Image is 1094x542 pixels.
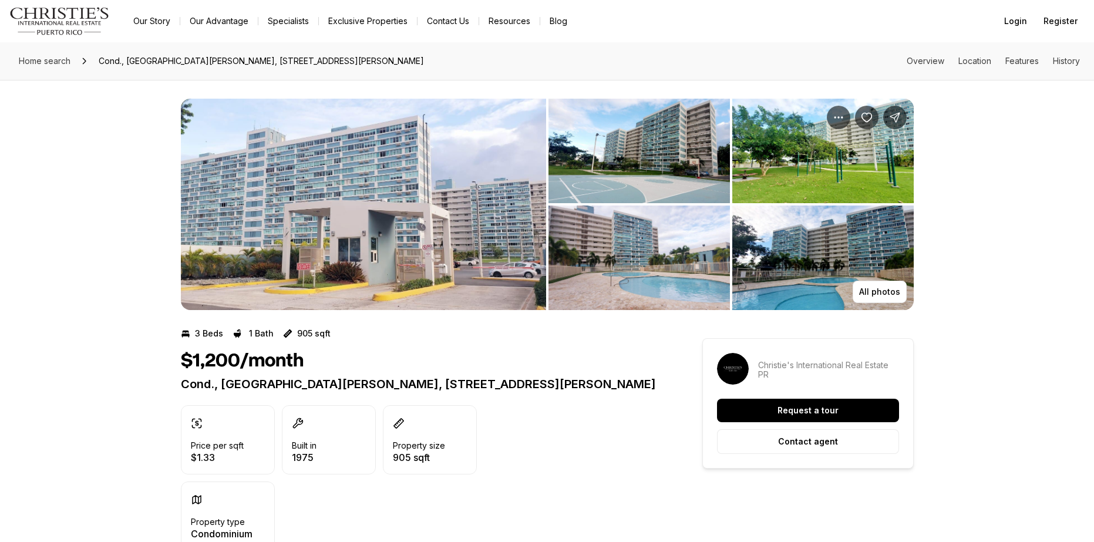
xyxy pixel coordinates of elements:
[181,99,914,310] div: Listing Photos
[124,13,180,29] a: Our Story
[1043,16,1078,26] span: Register
[181,350,304,372] h1: $1,200/month
[907,56,1080,66] nav: Page section menu
[292,453,317,462] p: 1975
[997,9,1034,33] button: Login
[319,13,417,29] a: Exclusive Properties
[249,329,274,338] p: 1 Bath
[777,406,839,415] p: Request a tour
[1004,16,1027,26] span: Login
[732,99,914,203] button: View image gallery
[191,441,244,450] p: Price per sqft
[1053,56,1080,66] a: Skip to: History
[191,453,244,462] p: $1.33
[292,441,317,450] p: Built in
[258,13,318,29] a: Specialists
[195,329,223,338] p: 3 Beds
[19,56,70,66] span: Home search
[181,99,546,310] li: 1 of 8
[181,99,546,310] button: View image gallery
[827,106,850,129] button: Property options
[958,56,991,66] a: Skip to: Location
[180,13,258,29] a: Our Advantage
[14,52,75,70] a: Home search
[778,437,838,446] p: Contact agent
[732,206,914,310] button: View image gallery
[540,13,577,29] a: Blog
[548,99,914,310] li: 2 of 8
[191,529,253,538] p: Condominium
[758,361,899,379] p: Christie's International Real Estate PR
[297,329,331,338] p: 905 sqft
[393,453,445,462] p: 905 sqft
[717,429,899,454] button: Contact agent
[548,206,730,310] button: View image gallery
[181,377,660,391] p: Cond., [GEOGRAPHIC_DATA][PERSON_NAME], [STREET_ADDRESS][PERSON_NAME]
[548,99,730,203] button: View image gallery
[1005,56,1039,66] a: Skip to: Features
[94,52,429,70] span: Cond., [GEOGRAPHIC_DATA][PERSON_NAME], [STREET_ADDRESS][PERSON_NAME]
[883,106,907,129] button: Share Property: Cond., San Juan View, 850 CALLE EIDER #210B
[907,56,944,66] a: Skip to: Overview
[1036,9,1085,33] button: Register
[191,517,245,527] p: Property type
[717,399,899,422] button: Request a tour
[418,13,479,29] button: Contact Us
[855,106,878,129] button: Save Property: Cond., San Juan View, 850 CALLE EIDER #210B
[853,281,907,303] button: All photos
[859,287,900,297] p: All photos
[393,441,445,450] p: Property size
[9,7,110,35] img: logo
[479,13,540,29] a: Resources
